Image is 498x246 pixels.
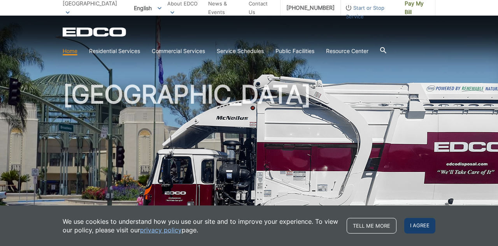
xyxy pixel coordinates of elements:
a: privacy policy [140,226,182,234]
span: English [128,2,167,14]
a: Tell me more [347,218,396,234]
a: Service Schedules [217,47,264,55]
a: Home [63,47,77,55]
a: Resource Center [326,47,368,55]
span: I agree [404,218,435,234]
a: EDCD logo. Return to the homepage. [63,27,127,37]
a: Residential Services [89,47,140,55]
a: Commercial Services [152,47,205,55]
a: Public Facilities [275,47,314,55]
p: We use cookies to understand how you use our site and to improve your experience. To view our pol... [63,217,339,234]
